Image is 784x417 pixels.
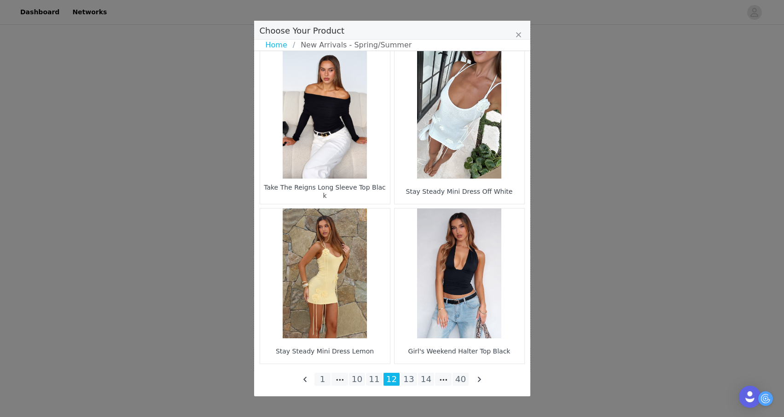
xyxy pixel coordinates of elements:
button: Close [516,30,521,41]
li: 14 [418,373,435,386]
li: 13 [401,373,417,386]
li: 40 [453,373,469,386]
a: Home [266,40,293,51]
div: Stay Steady Mini Dress Lemon [262,341,388,361]
li: 1 [314,373,331,386]
div: Take The Reigns Long Sleeve Top Black [262,181,388,202]
div: Choose Your Product [254,21,530,396]
span: Choose Your Product [260,26,345,35]
li: 12 [383,373,400,386]
li: 11 [366,373,383,386]
div: Girl's Weekend Halter Top Black [397,341,522,361]
li: 10 [349,373,366,386]
div: Open Intercom Messenger [739,386,761,408]
div: Stay Steady Mini Dress Off White [397,181,522,202]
